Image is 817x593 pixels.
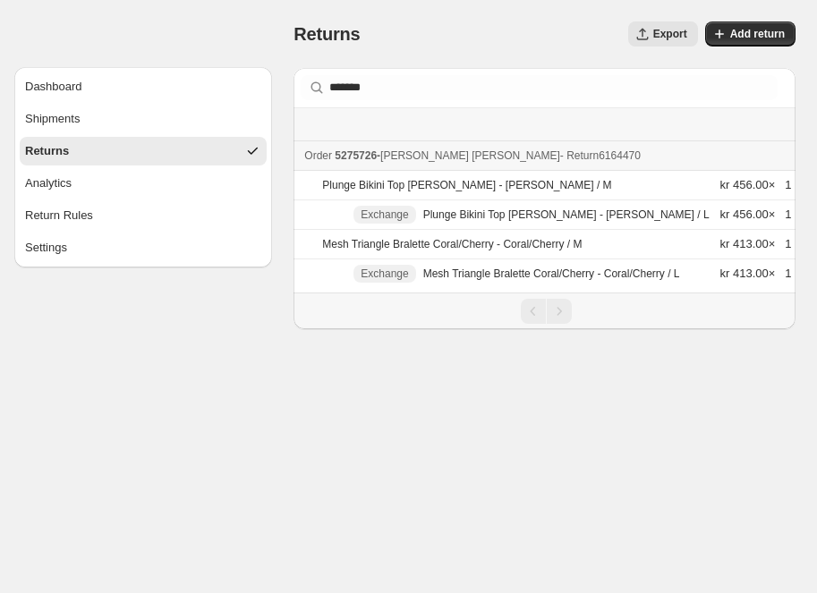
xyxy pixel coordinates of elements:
[653,27,687,41] span: Export
[423,208,710,222] p: Plunge Bikini Top [PERSON_NAME] - [PERSON_NAME] / L
[560,149,641,162] span: - Return 6164470
[423,267,680,281] p: Mesh Triangle Bralette Coral/Cherry - Coral/Cherry / L
[20,169,267,198] button: Analytics
[361,267,408,281] span: Exchange
[730,27,785,41] span: Add return
[25,142,69,160] div: Returns
[304,147,791,165] div: -
[25,207,93,224] div: Return Rules
[25,174,72,192] div: Analytics
[628,21,698,47] button: Export
[20,72,267,101] button: Dashboard
[25,78,82,96] div: Dashboard
[720,267,792,280] span: kr 413.00 × 1
[322,178,611,192] p: Plunge Bikini Top [PERSON_NAME] - [PERSON_NAME] / M
[25,239,67,257] div: Settings
[20,105,267,133] button: Shipments
[720,208,792,221] span: kr 456.00 × 1
[322,237,582,251] p: Mesh Triangle Bralette Coral/Cherry - Coral/Cherry / M
[705,21,796,47] button: Add return
[25,110,80,128] div: Shipments
[361,208,408,222] span: Exchange
[294,292,796,329] nav: Pagination
[20,137,267,165] button: Returns
[20,233,267,262] button: Settings
[380,149,560,162] span: [PERSON_NAME] [PERSON_NAME]
[720,237,792,250] span: kr 413.00 × 1
[720,178,792,191] span: kr 456.00 × 1
[20,201,267,230] button: Return Rules
[335,149,377,162] span: 5275726
[304,149,332,162] span: Order
[294,24,360,44] span: Returns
